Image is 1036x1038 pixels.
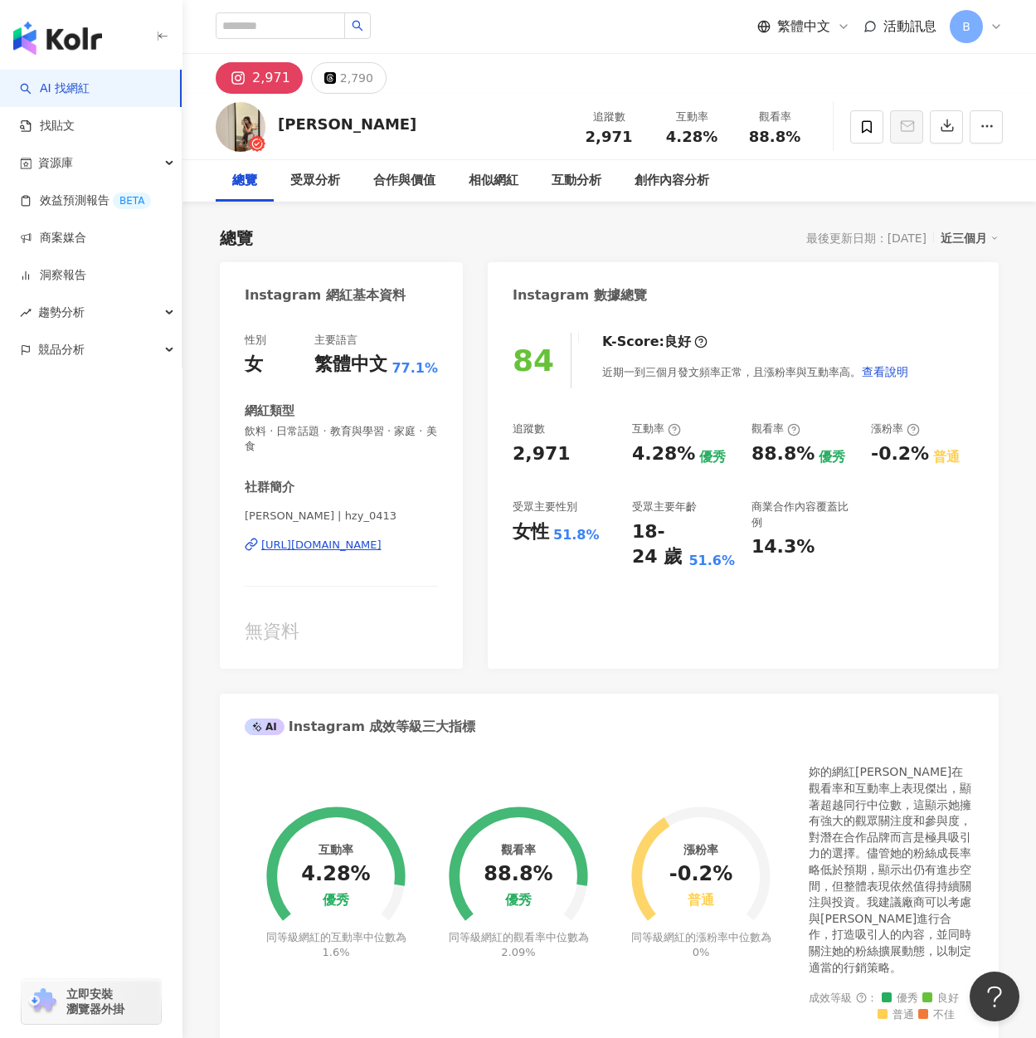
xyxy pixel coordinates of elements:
div: 同等級網紅的觀看率中位數為 [446,930,591,960]
div: 優秀 [699,448,726,466]
div: 同等級網紅的漲粉率中位數為 [629,930,774,960]
div: 追蹤數 [577,109,640,125]
div: 相似網紅 [469,171,518,191]
div: 受眾分析 [290,171,340,191]
div: 近期一到三個月發文頻率正常，且漲粉率與互動率高。 [602,355,909,388]
span: 77.1% [392,359,438,378]
div: 互動率 [319,843,353,856]
a: 商案媒合 [20,230,86,246]
span: [PERSON_NAME] | hzy_0413 [245,509,438,524]
div: 總覽 [220,227,253,250]
div: 近三個月 [941,227,999,249]
div: 漲粉率 [871,422,920,436]
div: 觀看率 [751,422,800,436]
span: 趨勢分析 [38,294,85,331]
div: 88.8% [484,863,552,886]
div: 51.8% [553,526,600,544]
span: search [352,20,363,32]
div: 女性 [513,519,549,545]
div: 2,971 [252,66,290,90]
div: 觀看率 [501,843,536,856]
div: 商業合作內容覆蓋比例 [751,500,854,529]
div: 主要語言 [314,333,357,348]
span: 4.28% [666,129,717,145]
span: 2.09% [501,946,535,958]
div: 4.28% [632,441,695,467]
a: 洞察報告 [20,267,86,284]
div: [URL][DOMAIN_NAME] [261,538,382,553]
span: 繁體中文 [777,17,830,36]
div: 最後更新日期：[DATE] [806,231,927,245]
div: 14.3% [751,534,815,560]
span: 普通 [878,1009,914,1021]
div: 4.28% [301,863,370,886]
span: 1.6% [322,946,349,958]
div: 同等級網紅的互動率中位數為 [264,930,409,960]
div: 創作內容分析 [635,171,709,191]
div: 受眾主要性別 [513,500,577,514]
span: rise [20,307,32,319]
a: 效益預測報告BETA [20,192,151,209]
span: 不佳 [918,1009,955,1021]
a: chrome extension立即安裝 瀏覽器外掛 [22,979,161,1024]
div: 觀看率 [743,109,806,125]
div: 追蹤數 [513,422,545,436]
img: chrome extension [27,988,59,1015]
div: 優秀 [323,893,349,909]
a: 找貼文 [20,118,75,134]
div: 互動率 [660,109,723,125]
div: 普通 [688,893,714,909]
div: 女 [245,352,263,378]
span: 資源庫 [38,144,73,182]
div: 18-24 歲 [632,519,684,571]
div: Instagram 網紅基本資料 [245,286,406,305]
button: 查看說明 [861,355,909,388]
span: 競品分析 [38,331,85,368]
div: 普通 [933,448,960,466]
div: 互動分析 [552,171,601,191]
div: 網紅類型 [245,402,294,420]
div: 合作與價值 [373,171,435,191]
span: 優秀 [882,992,918,1005]
a: [URL][DOMAIN_NAME] [245,538,438,553]
img: KOL Avatar [216,102,265,152]
iframe: Help Scout Beacon - Open [970,972,1019,1021]
div: 成效等級 ： [809,992,974,1021]
div: 互動率 [632,422,681,436]
div: 優秀 [819,448,845,466]
div: 良好 [664,333,691,351]
div: 社群簡介 [245,479,294,496]
span: 良好 [922,992,959,1005]
span: 活動訊息 [883,18,936,34]
span: B [962,17,970,36]
div: 繁體中文 [314,352,387,378]
div: 88.8% [751,441,815,467]
div: K-Score : [602,333,708,351]
span: 查看說明 [862,365,908,378]
div: 2,971 [513,441,571,467]
div: 51.6% [688,552,735,570]
span: 0% [693,946,710,958]
div: 總覽 [232,171,257,191]
span: 88.8% [749,129,800,145]
div: -0.2% [871,441,929,467]
div: 2,790 [340,66,373,90]
div: 性別 [245,333,266,348]
div: [PERSON_NAME] [278,114,416,134]
div: 84 [513,344,554,378]
button: 2,971 [216,62,303,94]
div: 漲粉率 [683,843,718,856]
div: 受眾主要年齡 [632,500,697,514]
div: 無資料 [245,619,438,645]
div: Instagram 成效等級三大指標 [245,718,475,736]
span: 立即安裝 瀏覽器外掛 [66,987,124,1016]
div: 優秀 [505,893,532,909]
a: searchAI 找網紅 [20,80,90,97]
div: Instagram 數據總覽 [513,286,647,305]
div: -0.2% [669,863,733,886]
button: 2,790 [311,62,387,94]
div: AI [245,719,285,735]
span: 飲料 · 日常話題 · 教育與學習 · 家庭 · 美食 [245,424,438,454]
span: 2,971 [586,128,633,145]
img: logo [13,22,102,55]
